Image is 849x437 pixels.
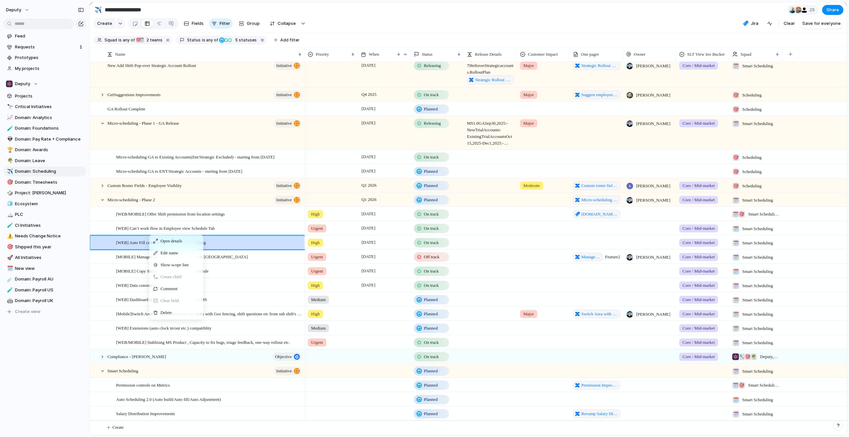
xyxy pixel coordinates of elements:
[3,231,86,241] a: ⚠️Needs Change Notice
[15,125,84,132] span: Domain: Foundations
[247,20,260,27] span: Group
[15,33,84,39] span: Feed
[181,18,206,29] button: Fields
[6,136,13,143] button: 👽
[7,168,12,175] div: ✈️
[95,5,102,14] div: ✈️
[161,309,172,316] span: Delete
[6,244,13,250] button: 🎯
[3,177,86,187] a: 🎯Domain: Timesheets
[15,65,84,72] span: My projects
[15,297,84,304] span: Domain: Payroll UK
[15,179,84,186] span: Domain: Timesheets
[15,81,30,87] span: Deputy
[266,18,299,29] button: Collapse
[15,201,84,207] span: Ecosystem
[3,91,86,101] a: Projects
[15,222,84,229] span: CI Initiatives
[6,103,13,110] button: 🔭
[149,234,203,319] div: Context Menu
[6,147,13,153] button: 🏆
[161,297,179,304] span: Clear field
[6,211,13,218] button: 🏔️
[15,44,78,50] span: Requests
[15,93,84,99] span: Projects
[233,37,257,43] span: statuses
[7,103,12,111] div: 🔭
[15,308,40,315] span: Create view
[201,36,220,44] button: isany of
[15,190,84,196] span: Project: [PERSON_NAME]
[3,42,86,52] a: Requests1
[3,145,86,155] a: 🏆Domain: Awards
[3,285,86,295] a: 🧪Domain: Payroll US
[784,20,795,27] span: Clear
[6,114,13,121] button: 📈
[220,20,230,27] span: Filter
[15,254,84,261] span: All Initiatives
[145,37,150,42] span: 2
[740,19,761,29] button: Jira
[6,201,13,207] button: 🧊
[822,5,843,15] button: Share
[3,199,86,209] a: 🧊Ecosystem
[192,20,204,27] span: Fields
[802,20,841,27] span: Save for everyone
[3,264,86,274] a: 🗓️New view
[6,265,13,272] button: 🗓️
[278,20,296,27] span: Collapse
[6,276,13,282] button: ☄️
[80,44,84,50] span: 1
[139,37,144,43] div: 🗓️
[3,296,86,306] a: 🤖Domain: Payroll UK
[7,211,12,218] div: 🏔️
[6,157,13,164] button: 🌴
[3,79,86,89] button: Deputy
[3,113,86,123] a: 📈Domain: Analytics
[145,37,163,43] span: teams
[3,188,86,198] a: 🎲Project: [PERSON_NAME]
[122,37,135,43] span: any of
[209,18,233,29] button: Filter
[3,156,86,166] a: 🌴Domain: Leave
[7,200,12,208] div: 🧊
[3,123,86,133] a: 🧪Domain: Foundations
[7,135,12,143] div: 👽
[15,233,84,239] span: Needs Change Notice
[6,168,13,175] button: ✈️
[6,233,13,239] button: ⚠️
[3,220,86,230] a: 🧪CI Initiatives
[3,253,86,263] a: 🚀All Initiatives
[104,37,117,43] span: Squad
[800,18,843,29] button: Save for everyone
[15,265,84,272] span: New view
[3,166,86,176] div: ✈️Domain: Scheduling
[15,168,84,175] span: Domain: Scheduling
[810,7,817,13] span: 25
[3,53,86,63] a: Prototypes
[235,18,263,29] button: Group
[3,210,86,219] a: 🏔️PLC
[15,157,84,164] span: Domain: Leave
[187,37,201,43] span: Status
[3,134,86,144] div: 👽Domain: Pay Rate + Compliance
[15,103,84,110] span: Critical Initiatives
[117,36,136,44] button: isany of
[7,265,12,272] div: 🗓️
[15,276,84,282] span: Domain: Payroll AU
[15,287,84,293] span: Domain: Payroll US
[3,242,86,252] a: 🎯Shipped this year
[161,250,178,256] span: Edit name
[7,286,12,294] div: 🧪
